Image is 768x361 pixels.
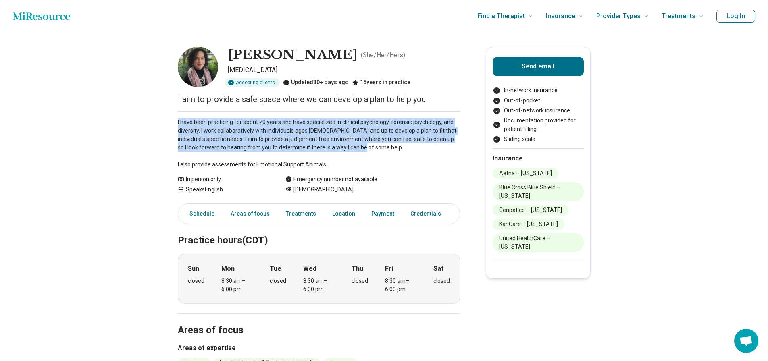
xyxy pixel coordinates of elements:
[352,277,368,285] div: closed
[281,205,321,222] a: Treatments
[366,205,399,222] a: Payment
[493,135,584,143] li: Sliding scale
[385,264,393,274] strong: Fri
[493,96,584,105] li: Out-of-pocket
[493,168,558,179] li: Aetna – [US_STATE]
[493,57,584,76] button: Send email
[178,47,218,87] img: Mirna Loya, Psychologist
[228,47,358,64] h1: [PERSON_NAME]
[352,264,363,274] strong: Thu
[228,65,460,75] p: [MEDICAL_DATA]
[178,254,460,304] div: When does the program meet?
[178,175,269,184] div: In person only
[225,78,280,87] div: Accepting clients
[493,205,568,216] li: Cenpatico – [US_STATE]
[178,343,460,353] h3: Areas of expertise
[477,10,525,22] span: Find a Therapist
[221,264,235,274] strong: Mon
[493,86,584,95] li: In-network insurance
[662,10,695,22] span: Treatments
[283,78,349,87] div: Updated 30+ days ago
[433,264,443,274] strong: Sat
[13,8,70,24] a: Home page
[433,277,450,285] div: closed
[361,50,405,60] p: ( She/Her/Hers )
[178,118,460,169] p: I have been practicing for about 20 years and have specialized in clinical psychology, forensic p...
[188,277,204,285] div: closed
[270,264,281,274] strong: Tue
[734,329,758,353] div: Open chat
[178,304,460,337] h2: Areas of focus
[188,264,199,274] strong: Sun
[303,277,334,294] div: 8:30 am – 6:00 pm
[178,185,269,194] div: Speaks English
[352,78,410,87] div: 15 years in practice
[493,182,584,201] li: Blue Cross Blue Shield – [US_STATE]
[406,205,451,222] a: Credentials
[493,219,564,230] li: KanCare – [US_STATE]
[493,106,584,115] li: Out-of-network insurance
[327,205,360,222] a: Location
[493,86,584,143] ul: Payment options
[716,10,755,23] button: Log In
[493,116,584,133] li: Documentation provided for patient filling
[493,154,584,163] h2: Insurance
[385,277,416,294] div: 8:30 am – 6:00 pm
[270,277,286,285] div: closed
[293,185,354,194] span: [DEMOGRAPHIC_DATA]
[180,205,219,222] a: Schedule
[303,264,316,274] strong: Wed
[226,205,275,222] a: Areas of focus
[178,93,460,105] p: I aim to provide a safe space where we can develop a plan to help you
[178,214,460,247] h2: Practice hours (CDT)
[546,10,575,22] span: Insurance
[493,233,584,252] li: United HealthCare – [US_STATE]
[596,10,641,22] span: Provider Types
[221,277,252,294] div: 8:30 am – 6:00 pm
[285,175,377,184] div: Emergency number not available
